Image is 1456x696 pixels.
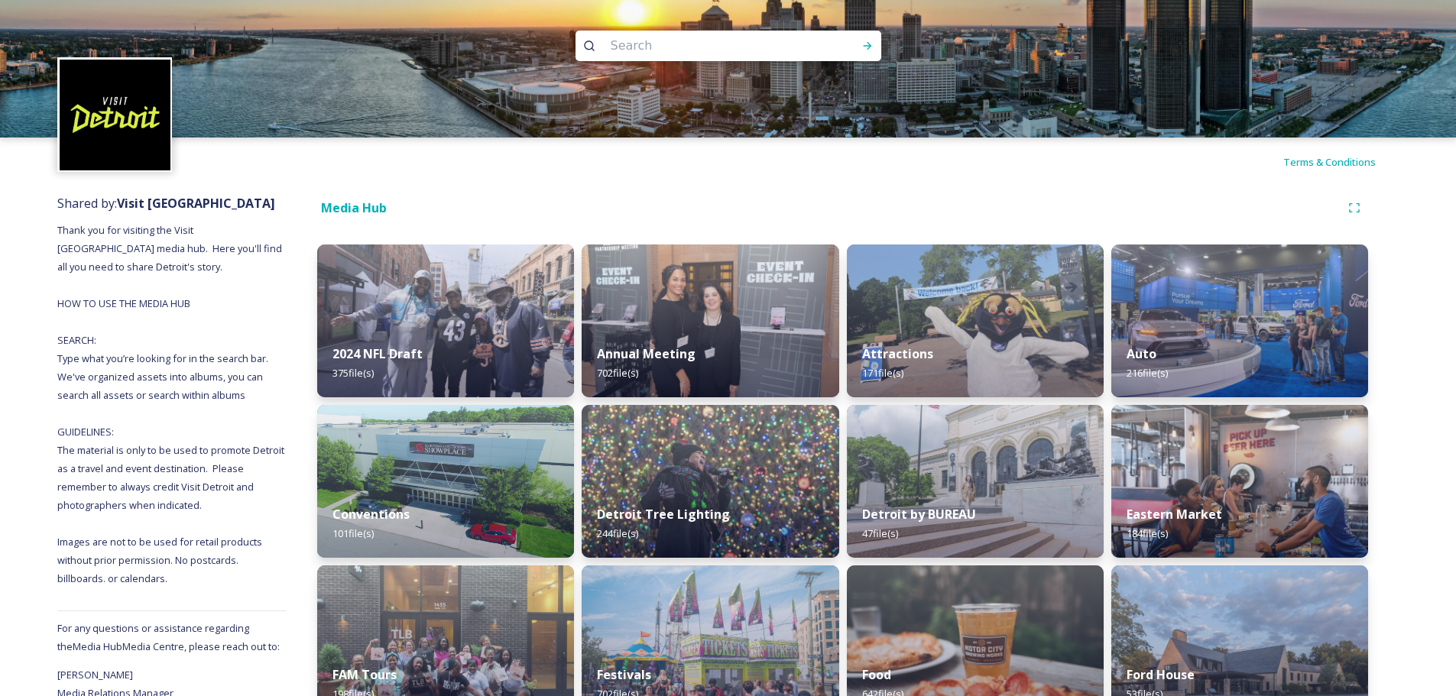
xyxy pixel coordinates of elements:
[57,223,287,585] span: Thank you for visiting the Visit [GEOGRAPHIC_DATA] media hub. Here you'll find all you need to sh...
[603,29,812,63] input: Search
[1127,366,1168,380] span: 216 file(s)
[317,244,574,397] img: 1cf80b3c-b923-464a-9465-a021a0fe5627.jpg
[332,526,374,540] span: 101 file(s)
[332,345,423,362] strong: 2024 NFL Draft
[862,366,903,380] span: 171 file(s)
[862,666,891,683] strong: Food
[332,366,374,380] span: 375 file(s)
[1111,405,1368,558] img: 3c2c6adb-06da-4ad6-b7c8-83bb800b1f33.jpg
[597,666,651,683] strong: Festivals
[321,199,387,216] strong: Media Hub
[1127,666,1195,683] strong: Ford House
[597,506,730,523] strong: Detroit Tree Lighting
[582,405,838,558] img: ad1a86ae-14bd-4f6b-9ce0-fa5a51506304.jpg
[57,195,275,212] span: Shared by:
[1283,155,1376,169] span: Terms & Conditions
[117,195,275,212] strong: Visit [GEOGRAPHIC_DATA]
[1283,153,1399,171] a: Terms & Conditions
[582,244,838,397] img: 8c0cc7c4-d0ac-4b2f-930c-c1f64b82d302.jpg
[597,526,638,540] span: 244 file(s)
[862,526,898,540] span: 47 file(s)
[862,345,933,362] strong: Attractions
[57,621,280,653] span: For any questions or assistance regarding the Media Hub Media Centre, please reach out to:
[1111,244,1368,397] img: d7532473-e64b-4407-9cc3-22eb90fab41b.jpg
[597,366,638,380] span: 702 file(s)
[317,405,574,558] img: 35ad669e-8c01-473d-b9e4-71d78d8e13d9.jpg
[332,506,410,523] strong: Conventions
[862,506,976,523] strong: Detroit by BUREAU
[597,345,696,362] strong: Annual Meeting
[1127,526,1168,540] span: 184 file(s)
[332,666,397,683] strong: FAM Tours
[847,244,1104,397] img: b41b5269-79c1-44fe-8f0b-cab865b206ff.jpg
[1127,506,1222,523] strong: Eastern Market
[60,60,170,170] img: VISIT%20DETROIT%20LOGO%20-%20BLACK%20BACKGROUND.png
[1127,345,1156,362] strong: Auto
[847,405,1104,558] img: Bureau_DIA_6998.jpg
